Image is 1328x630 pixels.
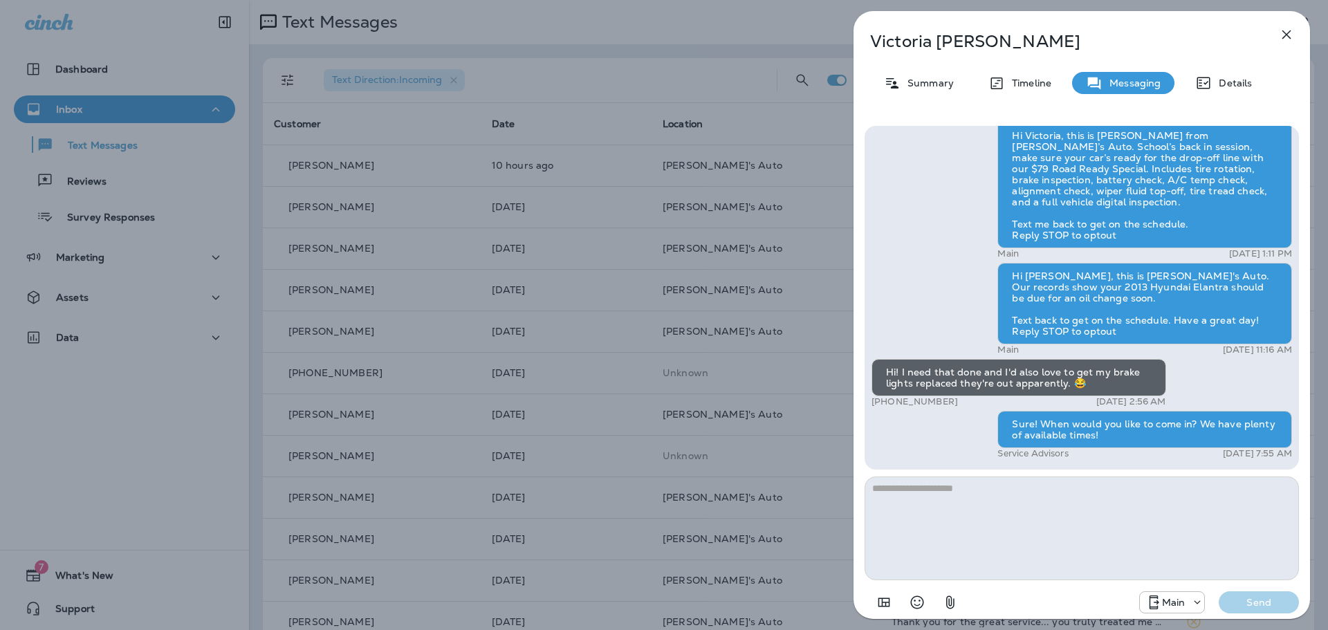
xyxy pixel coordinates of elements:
button: Add in a premade template [870,589,898,616]
p: Victoria [PERSON_NAME] [870,32,1248,51]
p: [DATE] 11:16 AM [1223,344,1292,355]
p: [DATE] 2:56 AM [1096,396,1166,407]
p: [PHONE_NUMBER] [871,396,958,407]
div: Sure! When would you like to come in? We have plenty of available times! [997,411,1292,448]
p: Messaging [1103,77,1161,89]
div: +1 (941) 231-4423 [1140,594,1205,611]
p: Service Advisors [997,448,1068,459]
p: [DATE] 7:55 AM [1223,448,1292,459]
button: Select an emoji [903,589,931,616]
p: [DATE] 1:11 PM [1229,248,1292,259]
p: Timeline [1005,77,1051,89]
p: Summary [901,77,954,89]
div: Hi! I need that done and I'd also love to get my brake lights replaced they're out apparently. 😂 [871,359,1166,396]
div: Hi [PERSON_NAME], this is [PERSON_NAME]'s Auto. Our records show your 2013 Hyundai Elantra should... [997,263,1292,344]
p: Main [1162,597,1186,608]
p: Details [1212,77,1252,89]
div: Hi Victoria, this is [PERSON_NAME] from [PERSON_NAME]’s Auto. School’s back in session, make sure... [997,103,1292,248]
p: Main [997,344,1019,355]
p: Main [997,248,1019,259]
